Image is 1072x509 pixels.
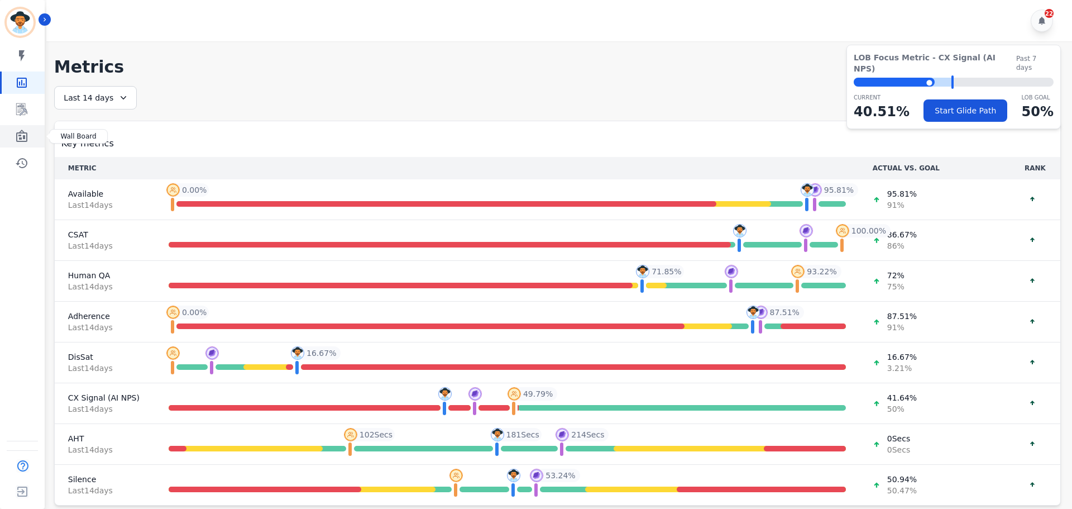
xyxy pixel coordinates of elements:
span: 16.67 % [887,351,917,363]
img: profile-pic [791,265,805,278]
span: 100.00 % [851,225,886,236]
p: CURRENT [854,93,910,102]
span: CSAT [68,229,142,240]
img: profile-pic [166,306,180,319]
span: Key metrics [61,137,114,150]
img: profile-pic [746,306,760,319]
span: 49.79 % [523,388,553,399]
img: profile-pic [291,346,304,360]
p: 40.51 % [854,102,910,122]
span: 0.00 % [182,307,207,318]
th: METRIC [55,157,155,179]
span: 86.67 % [887,229,917,240]
span: Last 14 day s [68,199,142,211]
div: 22 [1045,9,1054,18]
span: 3.21 % [887,363,917,374]
button: Start Glide Path [923,99,1007,122]
img: profile-pic [344,428,357,441]
th: ACTUAL VS. GOAL [859,157,1010,179]
img: profile-pic [530,469,543,482]
img: profile-pic [166,183,180,197]
p: LOB Goal [1022,93,1054,102]
p: 50 % [1022,102,1054,122]
span: 91 % [887,322,917,333]
img: profile-pic [808,183,822,197]
img: profile-pic [556,428,569,441]
img: profile-pic [491,428,504,441]
div: Last 14 days [54,86,137,110]
span: 0 Secs [887,433,910,444]
span: 41.64 % [887,392,917,403]
h1: Metrics [54,57,1061,77]
span: 50 % [887,403,917,415]
span: Last 14 day s [68,485,142,496]
span: CX Signal (AI NPS) [68,392,142,403]
img: profile-pic [166,346,180,360]
img: profile-pic [438,387,452,401]
span: Silence [68,474,142,485]
span: 95.81 % [887,188,917,199]
span: DisSat [68,351,142,363]
img: profile-pic [636,265,649,278]
span: 87.51 % [887,311,917,322]
span: 0 Secs [887,444,910,455]
span: 91 % [887,199,917,211]
div: ⬤ [854,78,935,87]
span: 72 % [887,270,904,281]
span: Last 14 day s [68,444,142,455]
span: Available [68,188,142,199]
img: profile-pic [205,346,219,360]
span: 71.85 % [652,266,681,277]
span: 50.47 % [887,485,917,496]
span: LOB Focus Metric - CX Signal (AI NPS) [854,52,1016,74]
th: RANK [1010,157,1060,179]
img: profile-pic [836,224,849,237]
span: 214 Secs [571,429,604,440]
img: profile-pic [733,224,746,237]
span: AHT [68,433,142,444]
span: 95.81 % [824,184,854,196]
span: Last 14 day s [68,281,142,292]
span: Past 7 days [1016,54,1054,72]
span: 16.67 % [307,348,336,359]
span: Last 14 day s [68,403,142,415]
span: Last 14 day s [68,240,142,251]
img: profile-pic [754,306,768,319]
span: 75 % [887,281,904,292]
span: 86 % [887,240,917,251]
span: 87.51 % [770,307,800,318]
span: 102 Secs [360,429,393,440]
span: Last 14 day s [68,363,142,374]
span: Human QA [68,270,142,281]
span: 93.22 % [807,266,836,277]
img: profile-pic [449,469,463,482]
img: profile-pic [508,387,521,401]
span: Last 14 day s [68,322,142,333]
span: 53.24 % [545,470,575,481]
span: 181 Secs [506,429,539,440]
img: profile-pic [468,387,482,401]
img: profile-pic [800,224,813,237]
img: profile-pic [507,469,520,482]
span: 0.00 % [182,184,207,196]
span: 50.94 % [887,474,917,485]
img: profile-pic [725,265,738,278]
img: profile-pic [801,183,814,197]
span: Adherence [68,311,142,322]
img: Bordered avatar [7,9,33,36]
